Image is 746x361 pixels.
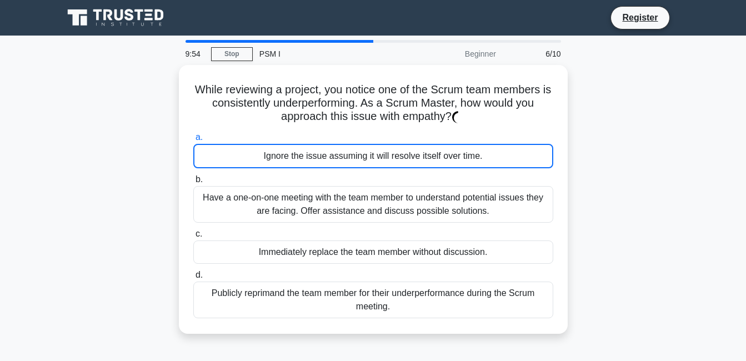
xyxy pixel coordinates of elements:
span: d. [196,270,203,279]
a: Register [615,11,664,24]
div: Have a one-on-one meeting with the team member to understand potential issues they are facing. Of... [193,186,553,223]
span: b. [196,174,203,184]
div: Publicly reprimand the team member for their underperformance during the Scrum meeting. [193,282,553,318]
div: Ignore the issue assuming it will resolve itself over time. [193,144,553,168]
span: a. [196,132,203,142]
div: Immediately replace the team member without discussion. [193,240,553,264]
a: Stop [211,47,253,61]
span: c. [196,229,202,238]
h5: While reviewing a project, you notice one of the Scrum team members is consistently underperformi... [192,83,554,124]
div: 9:54 [179,43,211,65]
div: PSM I [253,43,405,65]
div: Beginner [405,43,503,65]
div: 6/10 [503,43,568,65]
